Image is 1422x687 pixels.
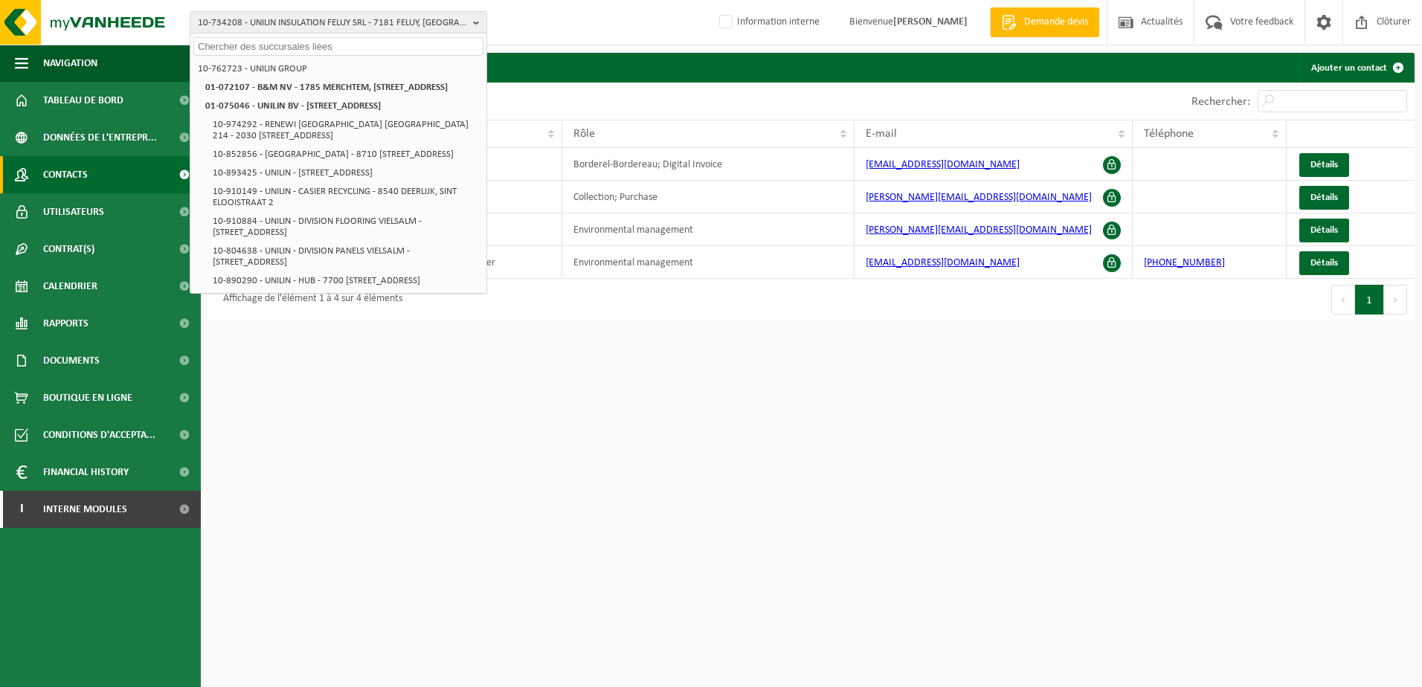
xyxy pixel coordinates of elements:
[1310,258,1338,268] span: Détails
[716,11,820,33] label: Information interne
[1299,219,1349,242] a: Détails
[1299,251,1349,275] a: Détails
[198,12,467,34] span: 10-734208 - UNILIN INSULATION FELUY SRL - 7181 FELUY, [GEOGRAPHIC_DATA] 24
[427,246,563,279] td: HSE Manager
[562,213,854,246] td: Environmental management
[216,286,402,313] div: Affichage de l'élément 1 à 4 sur 4 éléments
[1355,285,1384,315] button: 1
[43,193,104,230] span: Utilisateurs
[190,11,487,33] button: 10-734208 - UNILIN INSULATION FELUY SRL - 7181 FELUY, [GEOGRAPHIC_DATA] 24
[43,379,132,416] span: Boutique en ligne
[1310,193,1338,202] span: Détails
[1020,15,1092,30] span: Demande devis
[866,257,1020,268] a: [EMAIL_ADDRESS][DOMAIN_NAME]
[208,164,483,182] li: 10-893425 - UNILIN - [STREET_ADDRESS]
[43,491,127,528] span: Interne modules
[562,246,854,279] td: Environmental management
[1384,285,1407,315] button: Next
[43,454,129,491] span: Financial History
[205,101,381,111] strong: 01-075046 - UNILIN BV - [STREET_ADDRESS]
[1310,225,1338,235] span: Détails
[208,242,483,271] li: 10-804638 - UNILIN - DIVISION PANELS VIELSALM - [STREET_ADDRESS]
[1144,257,1225,268] a: [PHONE_NUMBER]
[43,230,94,268] span: Contrat(s)
[208,290,483,309] li: 10-991070 - UNILIN - IOK BEERSE - [STREET_ADDRESS]
[15,491,28,528] span: I
[208,145,483,164] li: 10-852856 - [GEOGRAPHIC_DATA] - 8710 [STREET_ADDRESS]
[562,148,854,181] td: Borderel-Bordereau; Digital Invoice
[866,159,1020,170] a: [EMAIL_ADDRESS][DOMAIN_NAME]
[208,212,483,242] li: 10-910884 - UNILIN - DIVISION FLOORING VIELSALM - [STREET_ADDRESS]
[866,192,1092,203] a: [PERSON_NAME][EMAIL_ADDRESS][DOMAIN_NAME]
[43,342,100,379] span: Documents
[43,82,123,119] span: Tableau de bord
[205,83,448,92] strong: 01-072107 - B&M NV - 1785 MERCHTEM, [STREET_ADDRESS]
[990,7,1099,37] a: Demande devis
[562,181,854,213] td: Collection; Purchase
[43,45,97,82] span: Navigation
[208,271,483,290] li: 10-890290 - UNILIN - HUB - 7700 [STREET_ADDRESS]
[1144,128,1194,140] span: Téléphone
[1299,153,1349,177] a: Détails
[43,156,88,193] span: Contacts
[1331,285,1355,315] button: Previous
[43,416,155,454] span: Conditions d'accepta...
[43,305,89,342] span: Rapports
[193,37,483,56] input: Chercher des succursales liées
[866,225,1092,236] a: [PERSON_NAME][EMAIL_ADDRESS][DOMAIN_NAME]
[866,128,897,140] span: E-mail
[1191,96,1250,108] label: Rechercher:
[43,268,97,305] span: Calendrier
[208,182,483,212] li: 10-910149 - UNILIN - CASIER RECYCLING - 8540 DEERLIJK, SINT ELOOISTRAAT 2
[193,59,483,78] li: 10-762723 - UNILIN GROUP
[1299,53,1413,83] a: Ajouter un contact
[43,119,157,156] span: Données de l'entrepr...
[208,115,483,145] li: 10-974292 - RENEWI [GEOGRAPHIC_DATA] [GEOGRAPHIC_DATA] 214 - 2030 [STREET_ADDRESS]
[573,128,595,140] span: Rôle
[893,16,968,28] strong: [PERSON_NAME]
[1310,160,1338,170] span: Détails
[1299,186,1349,210] a: Détails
